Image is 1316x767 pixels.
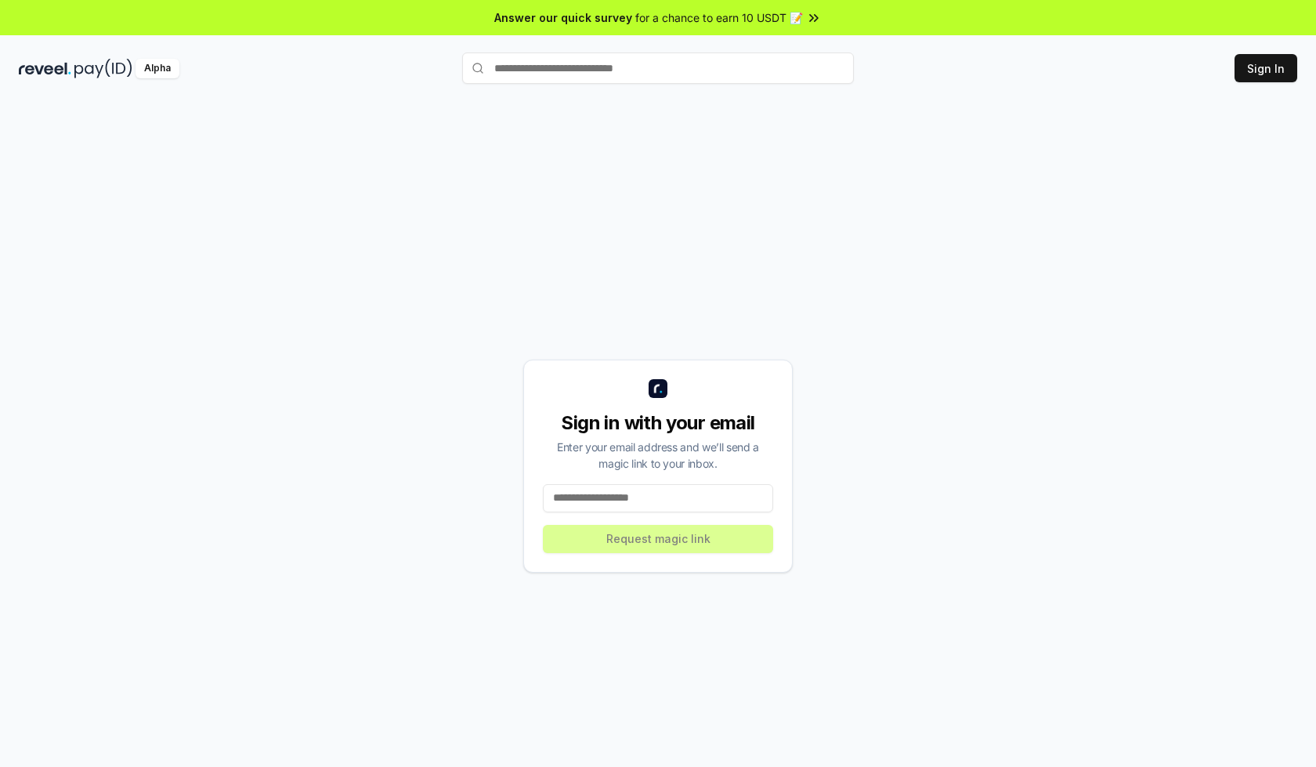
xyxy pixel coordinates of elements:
[19,59,71,78] img: reveel_dark
[74,59,132,78] img: pay_id
[649,379,667,398] img: logo_small
[1235,54,1297,82] button: Sign In
[635,9,803,26] span: for a chance to earn 10 USDT 📝
[543,439,773,472] div: Enter your email address and we’ll send a magic link to your inbox.
[543,411,773,436] div: Sign in with your email
[136,59,179,78] div: Alpha
[494,9,632,26] span: Answer our quick survey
